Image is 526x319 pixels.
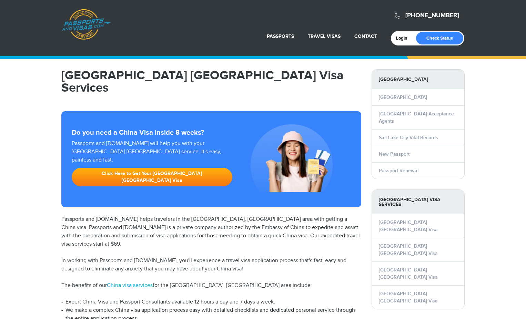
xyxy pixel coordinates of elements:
li: Expert China Visa and Passport Consultants available 12 hours a day and 7 days a week. [61,298,361,306]
p: In working with Passports and [DOMAIN_NAME], you'll experience a travel visa application process ... [61,257,361,273]
a: New Passport [379,151,409,157]
a: Check Status [416,32,463,44]
a: Travel Visas [308,33,341,39]
h1: [GEOGRAPHIC_DATA] [GEOGRAPHIC_DATA] Visa Services [61,69,361,94]
a: Passport Renewal [379,168,418,174]
a: Contact [354,33,377,39]
p: Passports and [DOMAIN_NAME] helps travelers in the [GEOGRAPHIC_DATA], [GEOGRAPHIC_DATA] area with... [61,215,361,248]
a: Passports & [DOMAIN_NAME] [62,9,111,40]
a: [GEOGRAPHIC_DATA] [379,94,427,100]
a: Salt Lake City Vital Records [379,135,438,141]
a: Click Here to Get Your [GEOGRAPHIC_DATA] [GEOGRAPHIC_DATA] Visa [72,168,232,186]
a: [GEOGRAPHIC_DATA] [GEOGRAPHIC_DATA] Visa [379,267,438,280]
a: Passports [267,33,294,39]
a: [GEOGRAPHIC_DATA] [GEOGRAPHIC_DATA] Visa [379,291,438,304]
a: [GEOGRAPHIC_DATA] [GEOGRAPHIC_DATA] Visa [379,219,438,233]
p: The benefits of our for the [GEOGRAPHIC_DATA], [GEOGRAPHIC_DATA] area include: [61,281,361,290]
a: [GEOGRAPHIC_DATA] Acceptance Agents [379,111,454,124]
strong: [GEOGRAPHIC_DATA] Visa Services [372,190,464,214]
strong: [GEOGRAPHIC_DATA] [372,70,464,89]
a: Login [396,35,412,41]
div: Passports and [DOMAIN_NAME] will help you with your [GEOGRAPHIC_DATA] [GEOGRAPHIC_DATA] service. ... [69,140,235,190]
a: [PHONE_NUMBER] [405,12,459,19]
a: [GEOGRAPHIC_DATA] [GEOGRAPHIC_DATA] Visa [379,243,438,256]
a: China visa services [107,282,153,289]
strong: Do you need a China Visa inside 8 weeks? [72,128,351,137]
